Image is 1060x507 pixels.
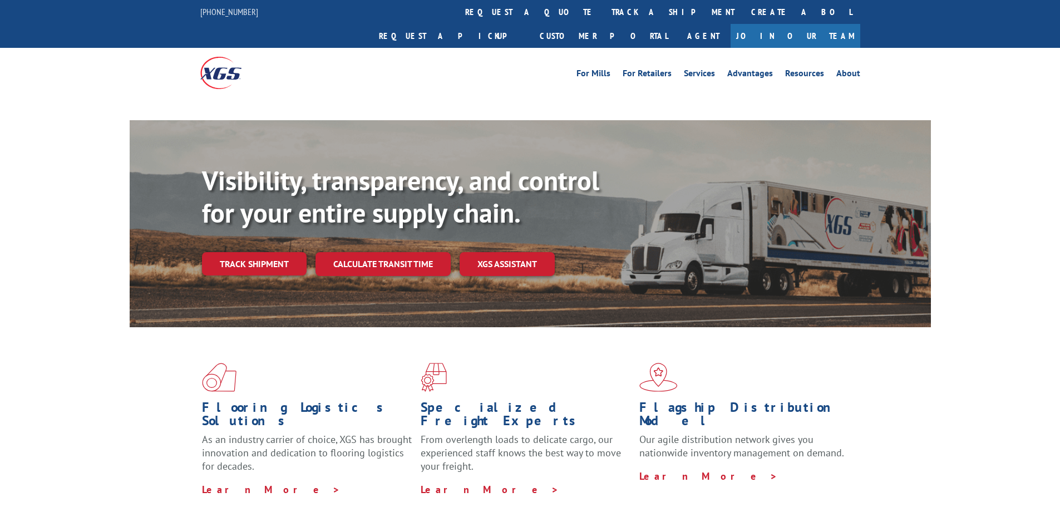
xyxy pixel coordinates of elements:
[202,163,599,230] b: Visibility, transparency, and control for your entire supply chain.
[460,252,555,276] a: XGS ASSISTANT
[836,69,860,81] a: About
[639,470,778,483] a: Learn More >
[639,433,844,459] span: Our agile distribution network gives you nationwide inventory management on demand.
[639,363,678,392] img: xgs-icon-flagship-distribution-model-red
[202,252,307,275] a: Track shipment
[421,483,559,496] a: Learn More >
[421,363,447,392] img: xgs-icon-focused-on-flooring-red
[639,401,850,433] h1: Flagship Distribution Model
[785,69,824,81] a: Resources
[371,24,531,48] a: Request a pickup
[731,24,860,48] a: Join Our Team
[684,69,715,81] a: Services
[202,433,412,472] span: As an industry carrier of choice, XGS has brought innovation and dedication to flooring logistics...
[200,6,258,17] a: [PHONE_NUMBER]
[676,24,731,48] a: Agent
[202,483,341,496] a: Learn More >
[623,69,672,81] a: For Retailers
[727,69,773,81] a: Advantages
[421,433,631,483] p: From overlength loads to delicate cargo, our experienced staff knows the best way to move your fr...
[421,401,631,433] h1: Specialized Freight Experts
[202,401,412,433] h1: Flooring Logistics Solutions
[576,69,610,81] a: For Mills
[202,363,236,392] img: xgs-icon-total-supply-chain-intelligence-red
[531,24,676,48] a: Customer Portal
[315,252,451,276] a: Calculate transit time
